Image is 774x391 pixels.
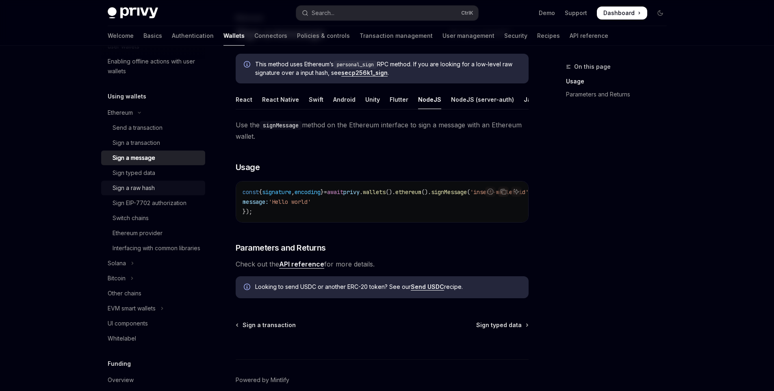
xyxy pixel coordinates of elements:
span: Sign a transaction [243,321,296,329]
a: Switch chains [101,211,205,225]
div: Sign a transaction [113,138,160,148]
a: Sign a message [101,151,205,165]
span: const [243,188,259,196]
h5: Funding [108,359,131,369]
div: Bitcoin [108,273,126,283]
a: Sign a transaction [236,321,296,329]
div: Java [524,90,538,109]
span: { [259,188,262,196]
a: Whitelabel [101,331,205,346]
div: Sign typed data [113,168,155,178]
a: UI components [101,316,205,331]
span: Parameters and Returns [236,242,326,253]
a: Support [565,9,587,17]
span: . [360,188,363,196]
button: Toggle Bitcoin section [101,271,205,286]
button: Toggle Solana section [101,256,205,271]
button: Ask AI [511,186,522,197]
span: Ctrl K [461,10,473,16]
a: Basics [143,26,162,46]
a: Overview [101,373,205,387]
a: User management [442,26,494,46]
span: Usage [236,162,260,173]
div: Solana [108,258,126,268]
span: } [321,188,324,196]
a: Sign EIP-7702 authorization [101,196,205,210]
div: Sign EIP-7702 authorization [113,198,186,208]
span: This method uses Ethereum’s RPC method. If you are looking for a low-level raw signature over a i... [255,60,520,77]
svg: Info [244,284,252,292]
span: Looking to send USDC or another ERC-20 token? See our recipe. [255,283,520,291]
a: Other chains [101,286,205,301]
a: Authentication [172,26,214,46]
span: }); [243,208,252,215]
span: 'insert-wallet-id' [470,188,529,196]
span: message: [243,198,269,205]
a: secp256k1_sign [341,69,388,76]
span: Check out the for more details. [236,258,529,270]
a: Welcome [108,26,134,46]
div: Ethereum provider [113,228,163,238]
div: Sign a raw hash [113,183,155,193]
a: Ethereum provider [101,226,205,240]
div: Switch chains [113,213,149,223]
span: encoding [295,188,321,196]
span: (). [386,188,395,196]
span: wallets [363,188,386,196]
div: Send a transaction [113,123,163,133]
div: Android [333,90,356,109]
button: Toggle dark mode [654,7,667,20]
a: Policies & controls [297,26,350,46]
span: Dashboard [603,9,635,17]
a: API reference [570,26,608,46]
a: API reference [279,260,324,269]
div: Search... [312,8,334,18]
span: await [327,188,343,196]
div: React Native [262,90,299,109]
span: 'Hello world' [269,198,311,205]
a: Transaction management [360,26,433,46]
a: Parameters and Returns [566,88,673,101]
div: EVM smart wallets [108,304,156,313]
div: NodeJS [418,90,441,109]
div: React [236,90,252,109]
a: Sign typed data [476,321,528,329]
div: Unity [365,90,380,109]
div: Interfacing with common libraries [113,243,200,253]
a: Recipes [537,26,560,46]
code: signMessage [260,121,302,130]
div: UI components [108,319,148,328]
span: privy [343,188,360,196]
h5: Using wallets [108,92,146,101]
a: Connectors [254,26,287,46]
div: Ethereum [108,108,133,118]
span: , [291,188,295,196]
a: Usage [566,75,673,88]
span: On this page [574,62,611,72]
div: Overview [108,375,134,385]
a: Demo [539,9,555,17]
a: Sign typed data [101,166,205,180]
button: Toggle Ethereum section [101,105,205,120]
code: personal_sign [334,61,377,69]
button: Report incorrect code [485,186,496,197]
div: Sign a message [113,153,155,163]
a: Sign a raw hash [101,181,205,195]
div: Other chains [108,288,141,298]
span: ( [467,188,470,196]
div: Whitelabel [108,334,136,343]
a: Interfacing with common libraries [101,241,205,256]
a: Send USDC [411,283,444,291]
a: Security [504,26,527,46]
button: Open search [296,6,478,20]
img: dark logo [108,7,158,19]
button: Copy the contents from the code block [498,186,509,197]
span: ethereum [395,188,421,196]
svg: Info [244,61,252,69]
span: = [324,188,327,196]
button: Toggle EVM smart wallets section [101,301,205,316]
a: Dashboard [597,7,647,20]
a: Wallets [223,26,245,46]
a: Enabling offline actions with user wallets [101,54,205,79]
span: signature [262,188,291,196]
